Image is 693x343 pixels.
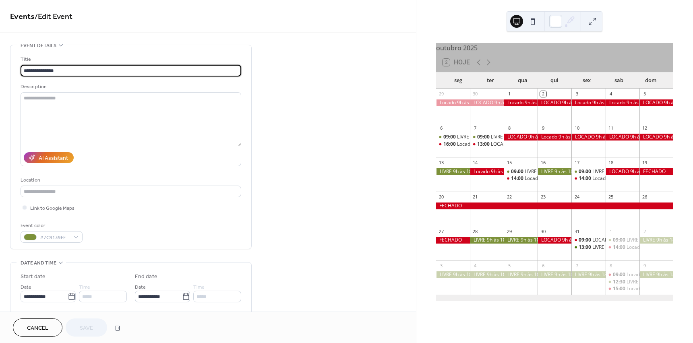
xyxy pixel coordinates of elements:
[21,176,240,184] div: Location
[642,159,648,165] div: 19
[579,175,592,182] span: 14:00
[627,237,662,244] div: LIVRE 9h às 13h
[538,237,571,244] div: LOCADO 9h às 18h
[571,99,605,106] div: Locado 9h às 18h
[477,134,491,141] span: 09:00
[506,194,512,200] div: 22
[538,134,571,141] div: Locado 9h às 18h
[642,91,648,97] div: 5
[504,168,538,175] div: LIVRE 9h às 13h
[538,271,571,278] div: LIVRE 9h às 18h
[506,125,512,131] div: 8
[642,228,648,234] div: 2
[506,228,512,234] div: 29
[439,125,445,131] div: 6
[606,237,639,244] div: LIVRE 9h às 13h
[571,72,603,89] div: sex
[135,283,146,291] span: Date
[443,134,457,141] span: 09:00
[613,237,627,244] span: 09:00
[574,262,580,269] div: 7
[477,141,491,148] span: 13:00
[606,168,639,175] div: LOCADO 9h às 18h
[571,237,605,244] div: LOCADO 9h às 12h
[574,228,580,234] div: 31
[635,72,667,89] div: dom
[10,9,35,25] a: Events
[525,168,560,175] div: LIVRE 9h às 13h
[472,228,478,234] div: 28
[443,141,457,148] span: 16:00
[504,99,538,106] div: Locado 9h às 18h
[40,233,70,242] span: #7C9139FF
[639,99,673,106] div: LOCADO 9h às 18h
[639,271,673,278] div: LIVRE 9h às 18h
[21,83,240,91] div: Description
[606,99,639,106] div: Locado 9h às 18h
[472,159,478,165] div: 14
[592,168,627,175] div: LIVRE 9h às 13h
[24,152,74,163] button: AI Assistant
[627,271,666,278] div: Locado 9h às 12h
[571,168,605,175] div: LIVRE 9h às 13h
[608,228,614,234] div: 1
[608,159,614,165] div: 18
[571,271,605,278] div: LIVRE 9h às 18h
[21,283,31,291] span: Date
[574,91,580,97] div: 3
[571,134,605,141] div: LOCADO 9h às 18h
[511,168,525,175] span: 09:00
[608,91,614,97] div: 4
[540,125,546,131] div: 9
[13,318,62,337] a: Cancel
[436,43,673,53] div: outubro 2025
[613,279,627,285] span: 12:30
[439,194,445,200] div: 20
[457,141,499,148] div: Locado 16h às 18h
[436,168,470,175] div: LIVRE 9h às 18h
[439,228,445,234] div: 27
[538,168,571,175] div: LIVRE 9h às 18h
[574,194,580,200] div: 24
[642,194,648,200] div: 26
[21,55,240,64] div: Title
[439,91,445,97] div: 29
[436,237,470,244] div: FECHADO
[506,91,512,97] div: 1
[21,273,46,281] div: Start date
[30,204,74,213] span: Link to Google Maps
[608,262,614,269] div: 8
[35,9,72,25] span: / Edit Event
[571,244,605,251] div: LIVRE 13h às 18h
[613,285,627,292] span: 15:00
[606,134,639,141] div: LOCADO 9h às 18h
[506,159,512,165] div: 15
[21,221,81,230] div: Event color
[608,194,614,200] div: 25
[436,202,673,209] div: FECHADO
[574,159,580,165] div: 17
[540,262,546,269] div: 6
[642,125,648,131] div: 12
[436,134,470,141] div: LIVRE 9h às 15h
[436,271,470,278] div: LIVRE 9h às 18h
[474,72,507,89] div: ter
[457,134,492,141] div: LIVRE 9h às 15h
[579,237,592,244] span: 09:00
[39,154,68,163] div: AI Assistant
[603,72,635,89] div: sab
[491,134,526,141] div: LIVRE 9h às 12h
[470,99,504,106] div: LOCADO 9h às 18h
[627,244,668,251] div: Locado 14h às 18h
[606,279,639,285] div: LIVRE 12h30 às 14h30
[639,134,673,141] div: LOCADO 9h às 18h
[507,72,539,89] div: qua
[470,141,504,148] div: LOCADO 13h às 15h
[540,228,546,234] div: 30
[606,285,639,292] div: Locado 15h às 17h
[592,244,630,251] div: LIVRE 13h às 18h
[439,262,445,269] div: 3
[511,175,525,182] span: 14:00
[579,244,592,251] span: 13:00
[606,244,639,251] div: Locado 14h às 18h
